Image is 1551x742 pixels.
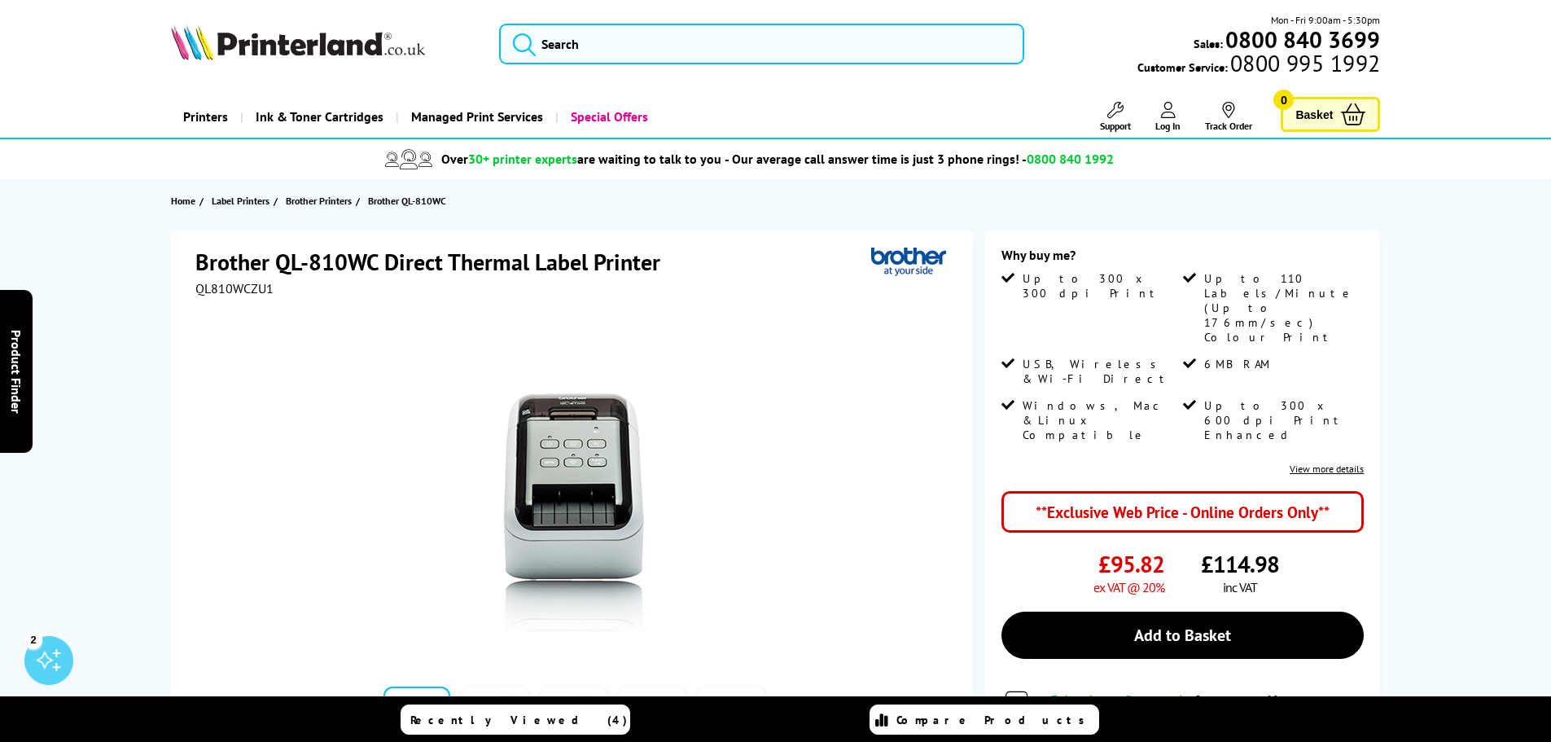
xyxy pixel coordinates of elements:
[1295,103,1333,125] span: Basket
[1027,151,1114,167] span: 0800 840 1992
[870,705,1099,735] a: Compare Products
[1194,36,1223,51] span: Sales:
[499,24,1024,64] input: Search
[1205,102,1252,132] a: Track Order
[1155,102,1181,132] a: Log In
[1271,12,1380,28] span: Mon - Fri 9:00am - 5:30pm
[401,705,630,735] a: Recently Viewed (4)
[725,151,1114,167] span: - Our average call answer time is just 3 phone rings! -
[1001,612,1364,659] a: Add to Basket
[1225,24,1380,55] b: 0800 840 3699
[1273,90,1294,110] span: 0
[1137,55,1380,75] span: Customer Service:
[1100,102,1131,132] a: Support
[396,96,555,138] a: Managed Print Services
[468,151,577,167] span: 30+ printer experts
[256,96,383,138] span: Ink & Toner Cartridges
[1228,55,1380,71] span: 0800 995 1992
[1093,579,1164,595] span: ex VAT @ 20%
[286,192,352,209] span: Brother Printers
[1100,120,1131,132] span: Support
[171,24,425,60] img: Printerland Logo
[1001,247,1364,271] div: Why buy me?
[410,713,628,727] span: Recently Viewed (4)
[195,280,274,296] span: QL810WCZU1
[24,630,42,648] div: 2
[8,329,24,413] span: Product Finder
[1204,271,1360,345] span: Up to 110 Labels/Minute (Up to 176mm/sec) Colour Print
[171,24,480,64] a: Printerland Logo
[212,192,269,209] span: Label Printers
[195,247,677,277] h1: Brother QL-810WC Direct Thermal Label Printer
[240,96,396,138] a: Ink & Toner Cartridges
[1204,357,1271,371] span: 6MB RAM
[555,96,660,138] a: Special Offers
[1290,463,1364,475] a: View more details
[1201,549,1279,579] span: £114.98
[212,192,274,209] a: Label Printers
[896,713,1093,727] span: Compare Products
[1281,97,1380,132] a: Basket 0
[1223,32,1380,47] a: 0800 840 3699
[1050,692,1364,729] div: for Next Day Delivery
[1023,271,1179,301] span: Up to 300 x 300 dpi Print
[171,192,199,209] a: Home
[1223,579,1257,595] span: inc VAT
[1204,398,1360,442] span: Up to 300 x 600 dpi Print Enhanced
[171,192,195,209] span: Home
[368,195,446,207] span: Brother QL-810WC
[1155,120,1181,132] span: Log In
[1023,357,1179,386] span: USB, Wireless & Wi-Fi Direct
[171,96,240,138] a: Printers
[286,192,356,209] a: Brother Printers
[1001,491,1364,533] div: **Exclusive Web Price - Online Orders Only**
[1050,692,1194,710] span: 31 In Stock
[441,151,721,167] span: Over are waiting to talk to you
[1098,549,1164,579] span: £95.82
[871,247,946,277] img: Brother
[1023,398,1179,442] span: Windows, Mac & Linux Compatible
[414,329,734,648] img: Brother QL-810WC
